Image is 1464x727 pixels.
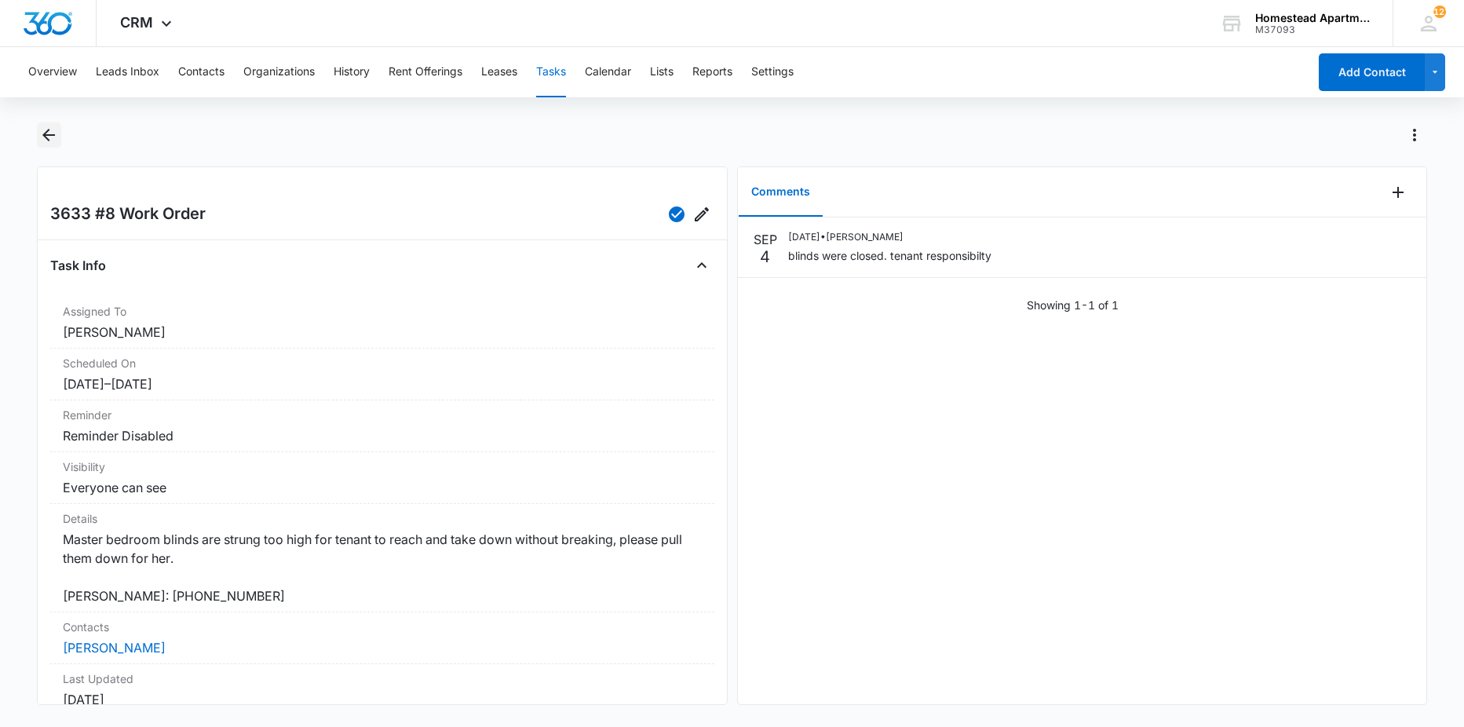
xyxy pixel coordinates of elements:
button: Close [689,253,714,278]
button: Lists [650,47,674,97]
dt: Assigned To [63,303,702,320]
p: [DATE] • [PERSON_NAME] [788,230,991,244]
p: blinds were closed. tenant responsibilty [788,247,991,264]
button: History [334,47,370,97]
h4: Task Info [50,256,106,275]
dd: [DATE] – [DATE] [63,374,702,393]
div: account name [1255,12,1370,24]
dd: [PERSON_NAME] [63,323,702,342]
button: Back [37,122,61,148]
p: SEP [754,230,777,249]
button: Rent Offerings [389,47,462,97]
div: Assigned To[PERSON_NAME] [50,297,714,349]
button: Reports [692,47,732,97]
dt: Visibility [63,458,702,475]
a: [PERSON_NAME] [63,640,166,656]
dt: Scheduled On [63,355,702,371]
button: Edit [689,202,714,227]
div: notifications count [1433,5,1446,18]
div: Contacts[PERSON_NAME] [50,612,714,664]
dd: [DATE] [63,690,702,709]
dd: Reminder Disabled [63,426,702,445]
dd: Master bedroom blinds are strung too high for tenant to reach and take down without breaking, ple... [63,530,702,605]
button: Settings [751,47,794,97]
div: Last Updated[DATE] [50,664,714,716]
h2: 3633 #8 Work Order [50,202,206,227]
dt: Last Updated [63,670,702,687]
div: ReminderReminder Disabled [50,400,714,452]
button: Tasks [536,47,566,97]
dt: Reminder [63,407,702,423]
button: Calendar [585,47,631,97]
p: 4 [760,249,770,265]
dt: Contacts [63,619,702,635]
button: Comments [739,168,823,217]
div: account id [1255,24,1370,35]
div: DetailsMaster bedroom blinds are strung too high for tenant to reach and take down without breaki... [50,504,714,612]
button: Contacts [178,47,225,97]
div: Scheduled On[DATE]–[DATE] [50,349,714,400]
button: Add Comment [1386,180,1411,205]
div: VisibilityEveryone can see [50,452,714,504]
button: Add Contact [1319,53,1425,91]
button: Overview [28,47,77,97]
span: 121 [1433,5,1446,18]
button: Organizations [243,47,315,97]
dt: Details [63,510,702,527]
p: Showing 1-1 of 1 [1027,297,1119,313]
dd: Everyone can see [63,478,702,497]
button: Leases [481,47,517,97]
span: CRM [120,14,153,31]
button: Actions [1402,122,1427,148]
button: Leads Inbox [96,47,159,97]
